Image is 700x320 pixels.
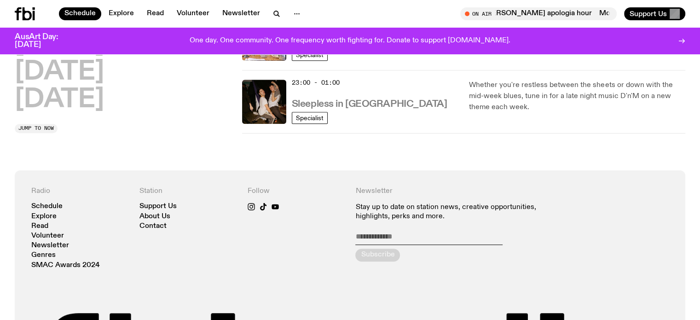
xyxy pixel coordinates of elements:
[15,33,74,49] h3: AusArt Day: [DATE]
[630,10,667,18] span: Support Us
[59,7,101,20] a: Schedule
[355,203,561,221] p: Stay up to date on station news, creative opportunities, highlights, perks and more.
[190,37,510,45] p: One day. One community. One frequency worth fighting for. Donate to support [DOMAIN_NAME].
[31,203,63,210] a: Schedule
[171,7,215,20] a: Volunteer
[355,249,400,262] button: Subscribe
[248,187,345,196] h4: Follow
[31,213,57,220] a: Explore
[296,114,324,121] span: Specialist
[15,87,104,113] button: [DATE]
[139,213,170,220] a: About Us
[242,80,286,124] img: Marcus Whale is on the left, bent to his knees and arching back with a gleeful look his face He i...
[31,252,56,259] a: Genres
[355,187,561,196] h4: Newsletter
[292,98,447,109] a: Sleepless in [GEOGRAPHIC_DATA]
[296,51,324,58] span: Specialist
[15,59,104,85] button: [DATE]
[292,78,340,87] span: 23:00 - 01:00
[292,112,328,124] a: Specialist
[139,187,237,196] h4: Station
[15,124,58,133] button: Jump to now
[18,126,54,131] span: Jump to now
[31,187,128,196] h4: Radio
[31,242,69,249] a: Newsletter
[139,203,177,210] a: Support Us
[292,49,328,61] a: Specialist
[624,7,685,20] button: Support Us
[31,223,48,230] a: Read
[217,7,266,20] a: Newsletter
[469,80,685,113] p: Whether you're restless between the sheets or down with the mid-week blues, tune in for a late ni...
[31,262,100,269] a: SMAC Awards 2024
[103,7,139,20] a: Explore
[460,7,617,20] button: On AirMornings with [PERSON_NAME] / the [PERSON_NAME] apologia hourMornings with [PERSON_NAME] / ...
[141,7,169,20] a: Read
[31,233,64,239] a: Volunteer
[292,99,447,109] h3: Sleepless in [GEOGRAPHIC_DATA]
[139,223,167,230] a: Contact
